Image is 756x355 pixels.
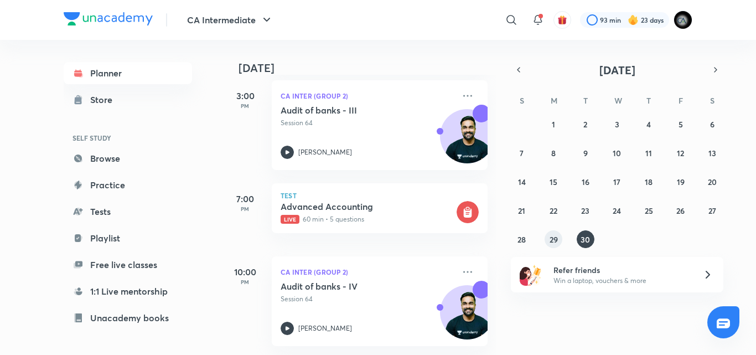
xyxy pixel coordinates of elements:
[520,148,524,158] abbr: September 7, 2025
[583,148,588,158] abbr: September 9, 2025
[583,119,587,130] abbr: September 2, 2025
[550,177,557,187] abbr: September 15, 2025
[708,177,717,187] abbr: September 20, 2025
[553,264,690,276] h6: Refer friends
[679,119,683,130] abbr: September 5, 2025
[703,173,721,191] button: September 20, 2025
[513,173,531,191] button: September 14, 2025
[517,234,526,245] abbr: September 28, 2025
[672,144,690,162] button: September 12, 2025
[281,201,454,212] h5: Advanced Accounting
[581,205,589,216] abbr: September 23, 2025
[550,205,557,216] abbr: September 22, 2025
[703,115,721,133] button: September 6, 2025
[703,202,721,219] button: September 27, 2025
[645,148,652,158] abbr: September 11, 2025
[646,119,651,130] abbr: September 4, 2025
[672,173,690,191] button: September 19, 2025
[583,95,588,106] abbr: Tuesday
[640,173,657,191] button: September 18, 2025
[545,202,562,219] button: September 22, 2025
[64,147,192,169] a: Browse
[577,230,594,248] button: September 30, 2025
[613,205,621,216] abbr: September 24, 2025
[298,323,352,333] p: [PERSON_NAME]
[90,93,119,106] div: Store
[553,11,571,29] button: avatar
[281,192,479,199] p: Test
[640,115,657,133] button: September 4, 2025
[577,202,594,219] button: September 23, 2025
[615,119,619,130] abbr: September 3, 2025
[613,148,621,158] abbr: September 10, 2025
[577,173,594,191] button: September 16, 2025
[613,177,620,187] abbr: September 17, 2025
[708,205,716,216] abbr: September 27, 2025
[672,115,690,133] button: September 5, 2025
[64,174,192,196] a: Practice
[64,12,153,28] a: Company Logo
[518,177,526,187] abbr: September 14, 2025
[608,173,626,191] button: September 17, 2025
[552,119,555,130] abbr: September 1, 2025
[710,95,714,106] abbr: Saturday
[64,307,192,329] a: Unacademy books
[64,254,192,276] a: Free live classes
[298,147,352,157] p: [PERSON_NAME]
[513,144,531,162] button: September 7, 2025
[640,144,657,162] button: September 11, 2025
[513,230,531,248] button: September 28, 2025
[441,291,494,344] img: Avatar
[677,148,684,158] abbr: September 12, 2025
[674,11,692,29] img: poojita Agrawal
[223,265,267,279] h5: 10:00
[599,63,635,78] span: [DATE]
[551,148,556,158] abbr: September 8, 2025
[64,200,192,223] a: Tests
[223,102,267,109] p: PM
[577,144,594,162] button: September 9, 2025
[64,280,192,302] a: 1:1 Live mentorship
[640,202,657,219] button: September 25, 2025
[545,115,562,133] button: September 1, 2025
[281,281,418,292] h5: Audit of banks - IV
[513,202,531,219] button: September 21, 2025
[223,89,267,102] h5: 3:00
[708,148,716,158] abbr: September 13, 2025
[180,9,280,31] button: CA Intermediate
[550,234,558,245] abbr: September 29, 2025
[281,118,454,128] p: Session 64
[677,177,685,187] abbr: September 19, 2025
[223,192,267,205] h5: 7:00
[703,144,721,162] button: September 13, 2025
[551,95,557,106] abbr: Monday
[545,173,562,191] button: September 15, 2025
[281,215,299,224] span: Live
[281,265,454,279] p: CA Inter (Group 2)
[64,12,153,25] img: Company Logo
[64,128,192,147] h6: SELF STUDY
[582,177,589,187] abbr: September 16, 2025
[608,144,626,162] button: September 10, 2025
[281,294,454,304] p: Session 64
[608,202,626,219] button: September 24, 2025
[223,205,267,212] p: PM
[520,264,542,286] img: referral
[64,227,192,249] a: Playlist
[710,119,714,130] abbr: September 6, 2025
[518,205,525,216] abbr: September 21, 2025
[557,15,567,25] img: avatar
[645,205,653,216] abbr: September 25, 2025
[64,89,192,111] a: Store
[441,115,494,168] img: Avatar
[646,95,651,106] abbr: Thursday
[553,276,690,286] p: Win a laptop, vouchers & more
[223,279,267,285] p: PM
[239,61,499,75] h4: [DATE]
[581,234,590,245] abbr: September 30, 2025
[281,214,454,224] p: 60 min • 5 questions
[520,95,524,106] abbr: Sunday
[526,62,708,78] button: [DATE]
[676,205,685,216] abbr: September 26, 2025
[679,95,683,106] abbr: Friday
